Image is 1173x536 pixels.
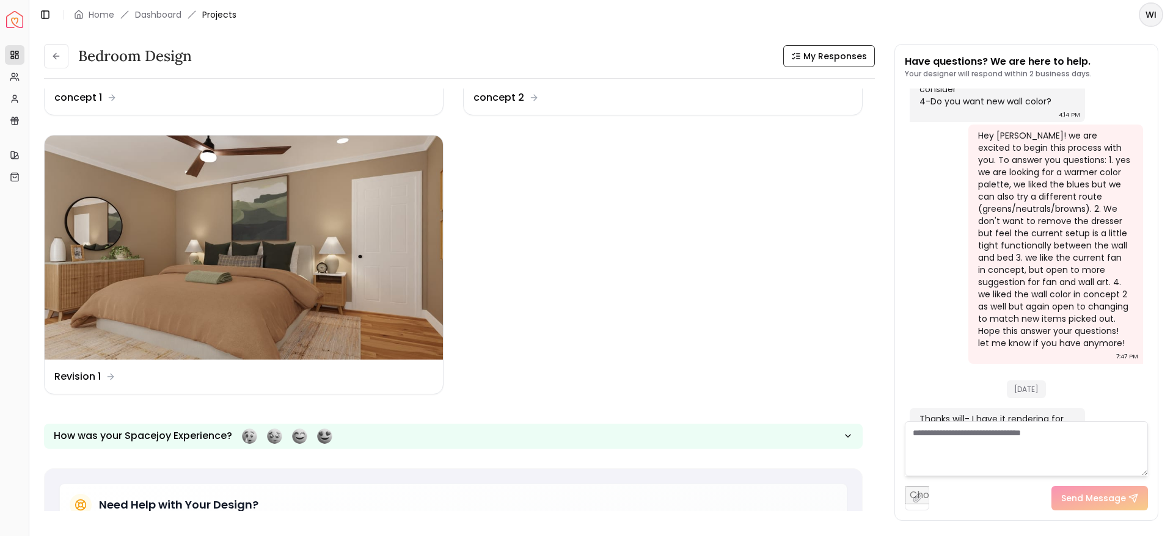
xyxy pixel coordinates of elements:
[905,69,1092,79] p: Your designer will respond within 2 business days.
[1139,2,1163,27] button: WI
[74,9,236,21] nav: breadcrumb
[473,90,524,105] dd: concept 2
[978,129,1131,349] div: Hey [PERSON_NAME]! we are excited to begin this process with you. To answer you questions: 1. yes...
[783,45,875,67] button: My Responses
[1007,380,1046,398] span: [DATE]
[1140,4,1162,26] span: WI
[135,9,181,21] a: Dashboard
[54,429,232,443] p: How was your Spacejoy Experience?
[89,9,114,21] a: Home
[1059,109,1080,121] div: 4:14 PM
[919,413,1073,437] div: Thanks will- I have it rendering for you!
[6,11,23,28] img: Spacejoy Logo
[6,11,23,28] a: Spacejoy
[78,46,192,66] h3: Bedroom design
[54,369,101,384] dd: Revision 1
[905,54,1092,69] p: Have questions? We are here to help.
[44,135,444,394] a: Revision 1Revision 1
[1116,350,1138,363] div: 7:47 PM
[803,50,867,62] span: My Responses
[202,9,236,21] span: Projects
[99,496,258,513] h5: Need Help with Your Design?
[44,424,863,449] button: How was your Spacejoy Experience?Feeling terribleFeeling badFeeling goodFeeling awesome
[45,136,443,360] img: Revision 1
[54,90,102,105] dd: concept 1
